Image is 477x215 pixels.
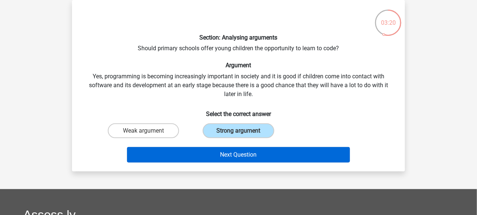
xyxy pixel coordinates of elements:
[75,6,402,165] div: Should primary schools offer young children the opportunity to learn to code? Yes, programming is...
[374,9,402,27] div: 03:20
[84,62,393,69] h6: Argument
[127,147,350,163] button: Next Question
[84,105,393,117] h6: Select the correct answer
[108,123,179,138] label: Weak argument
[203,123,274,138] label: Strong argument
[84,34,393,41] h6: Section: Analysing arguments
